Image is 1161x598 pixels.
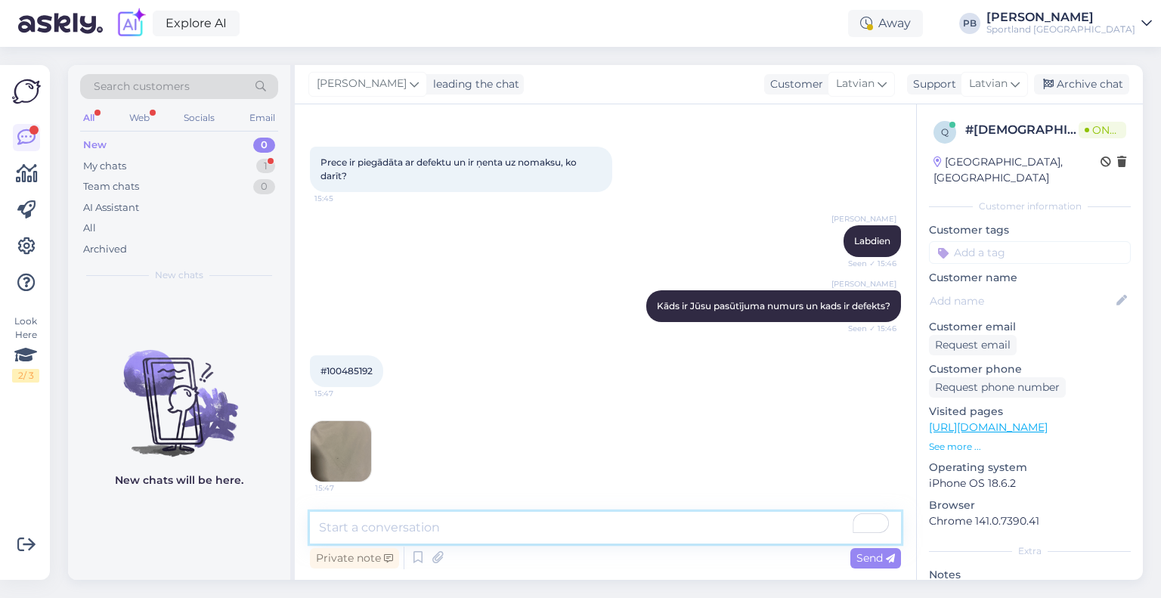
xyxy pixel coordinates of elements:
[310,548,399,569] div: Private note
[929,361,1131,377] p: Customer phone
[80,108,98,128] div: All
[246,108,278,128] div: Email
[929,270,1131,286] p: Customer name
[314,193,371,204] span: 15:45
[929,200,1131,213] div: Customer information
[320,365,373,376] span: #100485192
[94,79,190,95] span: Search customers
[115,473,243,488] p: New chats will be here.
[311,421,371,482] img: Attachment
[986,11,1135,23] div: [PERSON_NAME]
[929,497,1131,513] p: Browser
[856,551,895,565] span: Send
[929,404,1131,420] p: Visited pages
[126,108,153,128] div: Web
[314,388,371,399] span: 15:47
[155,268,203,282] span: New chats
[181,108,218,128] div: Socials
[12,369,39,383] div: 2 / 3
[427,76,519,92] div: leading the chat
[115,8,147,39] img: explore-ai
[933,154,1101,186] div: [GEOGRAPHIC_DATA], [GEOGRAPHIC_DATA]
[83,242,127,257] div: Archived
[965,121,1079,139] div: # [DEMOGRAPHIC_DATA]
[12,77,41,106] img: Askly Logo
[253,179,275,194] div: 0
[929,420,1048,434] a: [URL][DOMAIN_NAME]
[929,513,1131,529] p: Chrome 141.0.7390.41
[840,323,896,334] span: Seen ✓ 15:46
[83,179,139,194] div: Team chats
[840,258,896,269] span: Seen ✓ 15:46
[83,221,96,236] div: All
[929,476,1131,491] p: iPhone OS 18.6.2
[83,138,107,153] div: New
[929,544,1131,558] div: Extra
[986,23,1135,36] div: Sportland [GEOGRAPHIC_DATA]
[929,335,1017,355] div: Request email
[315,482,372,494] span: 15:47
[969,76,1008,92] span: Latvian
[848,10,923,37] div: Away
[831,213,896,225] span: [PERSON_NAME]
[959,13,980,34] div: PB
[929,222,1131,238] p: Customer tags
[929,319,1131,335] p: Customer email
[68,323,290,459] img: No chats
[253,138,275,153] div: 0
[836,76,875,92] span: Latvian
[929,241,1131,264] input: Add a tag
[317,76,407,92] span: [PERSON_NAME]
[1079,122,1126,138] span: Online
[854,235,890,246] span: Labdien
[929,440,1131,454] p: See more ...
[657,300,890,311] span: Kāds ir Jūsu pasūtījuma numurs un kads ir defekts?
[153,11,240,36] a: Explore AI
[764,76,823,92] div: Customer
[929,377,1066,398] div: Request phone number
[907,76,956,92] div: Support
[256,159,275,174] div: 1
[310,512,901,544] textarea: To enrich screen reader interactions, please activate Accessibility in Grammarly extension settings
[12,314,39,383] div: Look Here
[320,156,579,181] span: Prece ir piegādāta ar defektu un ir ņenta uz nomaksu, ko darīt?
[930,293,1113,309] input: Add name
[941,126,949,138] span: q
[929,567,1131,583] p: Notes
[83,159,126,174] div: My chats
[83,200,139,215] div: AI Assistant
[1034,74,1129,95] div: Archive chat
[986,11,1152,36] a: [PERSON_NAME]Sportland [GEOGRAPHIC_DATA]
[929,460,1131,476] p: Operating system
[831,278,896,290] span: [PERSON_NAME]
